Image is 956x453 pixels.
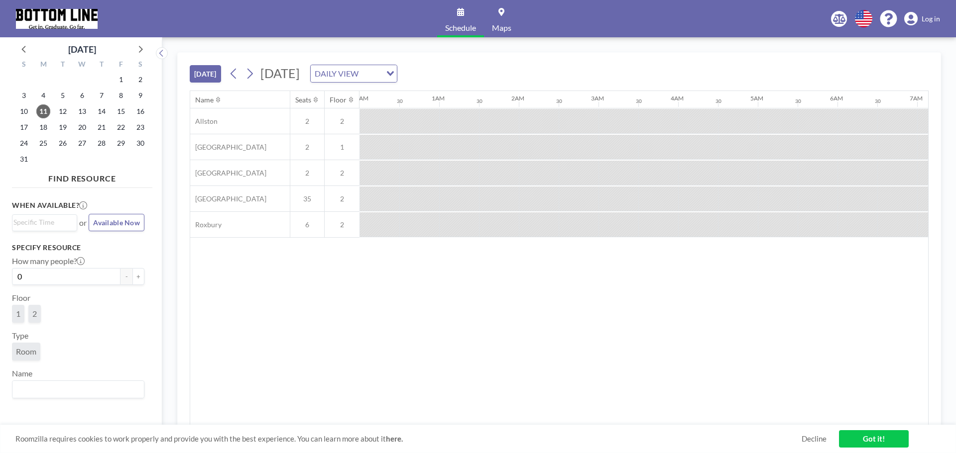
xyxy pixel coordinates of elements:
div: 30 [716,98,721,104]
div: M [34,59,53,72]
div: Seats [295,95,311,104]
span: Friday, August 29, 2025 [114,136,128,150]
span: Wednesday, August 13, 2025 [75,104,89,118]
button: + [132,268,144,285]
span: Monday, August 4, 2025 [36,89,50,102]
span: Maps [492,24,511,32]
label: Floor [12,293,30,303]
div: 30 [477,98,482,104]
label: How many people? [12,256,85,266]
input: Search for option [361,67,380,80]
span: 6 [290,220,324,229]
span: 2 [325,169,359,178]
span: Wednesday, August 27, 2025 [75,136,89,150]
span: 2 [290,169,324,178]
span: Friday, August 8, 2025 [114,89,128,102]
div: 30 [636,98,642,104]
a: here. [386,434,403,443]
span: Tuesday, August 5, 2025 [56,89,70,102]
h4: FIND RESOURCE [12,170,152,183]
span: 35 [290,194,324,203]
span: 1 [325,143,359,152]
span: Tuesday, August 26, 2025 [56,136,70,150]
span: 2 [32,309,37,319]
span: Tuesday, August 19, 2025 [56,120,70,134]
div: T [92,59,111,72]
div: Search for option [12,381,144,398]
div: 5AM [750,94,763,102]
a: Got it! [839,430,909,448]
div: [DATE] [68,42,96,56]
span: Sunday, August 10, 2025 [17,104,31,118]
span: Thursday, August 21, 2025 [95,120,109,134]
span: Sunday, August 31, 2025 [17,152,31,166]
div: 30 [556,98,562,104]
span: or [79,218,87,228]
a: Decline [802,434,827,444]
span: 2 [290,143,324,152]
span: 1 [16,309,20,319]
div: W [73,59,92,72]
span: Saturday, August 16, 2025 [133,104,147,118]
span: 2 [290,117,324,126]
div: 4AM [671,94,684,102]
span: 2 [325,220,359,229]
span: Friday, August 15, 2025 [114,104,128,118]
div: 30 [397,98,403,104]
span: Roxbury [190,220,222,229]
span: Thursday, August 14, 2025 [95,104,109,118]
div: Name [195,95,214,104]
span: Monday, August 11, 2025 [36,104,50,118]
button: Available Now [89,214,144,231]
span: Monday, August 25, 2025 [36,136,50,150]
span: Log in [922,14,940,23]
span: [GEOGRAPHIC_DATA] [190,194,266,203]
label: Name [12,368,32,378]
div: 6AM [830,94,843,102]
button: [DATE] [190,65,221,83]
span: Room [16,347,36,357]
label: Type [12,331,28,341]
span: Roomzilla requires cookies to work properly and provide you with the best experience. You can lea... [15,434,802,444]
span: [GEOGRAPHIC_DATA] [190,169,266,178]
span: Saturday, August 23, 2025 [133,120,147,134]
div: Search for option [12,215,77,230]
div: Search for option [311,65,397,82]
span: Saturday, August 2, 2025 [133,73,147,87]
span: Friday, August 1, 2025 [114,73,128,87]
input: Search for option [13,383,138,396]
img: organization-logo [16,9,98,29]
div: 12AM [352,94,368,102]
span: Sunday, August 17, 2025 [17,120,31,134]
span: Available Now [93,218,140,227]
span: Sunday, August 3, 2025 [17,89,31,102]
span: Schedule [445,24,476,32]
span: [GEOGRAPHIC_DATA] [190,143,266,152]
span: Friday, August 22, 2025 [114,120,128,134]
span: 2 [325,194,359,203]
span: Tuesday, August 12, 2025 [56,104,70,118]
div: 1AM [432,94,445,102]
a: Log in [904,12,940,26]
span: DAILY VIEW [313,67,360,80]
span: [DATE] [260,66,300,81]
span: Monday, August 18, 2025 [36,120,50,134]
div: 7AM [910,94,923,102]
div: Floor [330,95,347,104]
div: F [111,59,130,72]
span: Thursday, August 7, 2025 [95,89,109,102]
span: 2 [325,117,359,126]
div: 30 [875,98,881,104]
span: Wednesday, August 20, 2025 [75,120,89,134]
div: 2AM [511,94,524,102]
input: Search for option [13,217,71,228]
span: Allston [190,117,218,126]
div: 30 [795,98,801,104]
h3: Specify resource [12,243,144,252]
span: Sunday, August 24, 2025 [17,136,31,150]
div: S [14,59,34,72]
div: S [130,59,150,72]
div: T [53,59,73,72]
div: 3AM [591,94,604,102]
span: Wednesday, August 6, 2025 [75,89,89,102]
